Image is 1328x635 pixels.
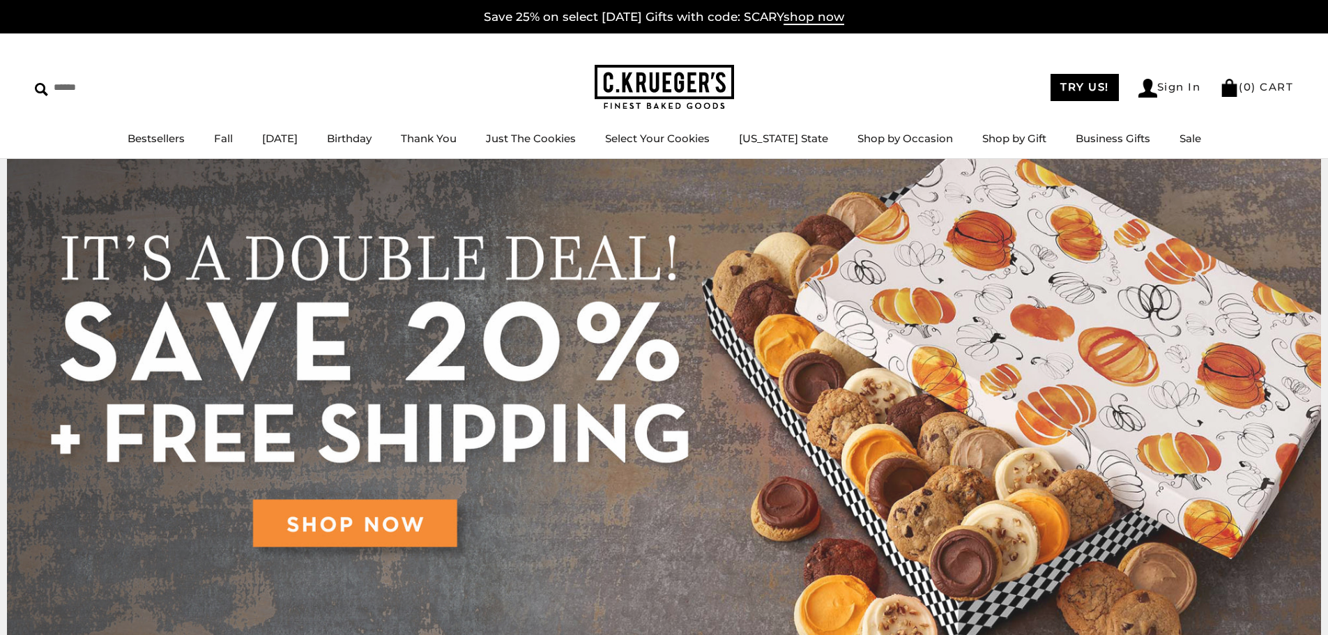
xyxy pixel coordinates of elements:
[595,65,734,110] img: C.KRUEGER'S
[486,132,576,145] a: Just The Cookies
[214,132,233,145] a: Fall
[605,132,710,145] a: Select Your Cookies
[35,83,48,96] img: Search
[1138,79,1201,98] a: Sign In
[35,77,201,98] input: Search
[128,132,185,145] a: Bestsellers
[739,132,828,145] a: [US_STATE] State
[327,132,372,145] a: Birthday
[1051,74,1119,101] a: TRY US!
[484,10,844,25] a: Save 25% on select [DATE] Gifts with code: SCARYshop now
[857,132,953,145] a: Shop by Occasion
[982,132,1046,145] a: Shop by Gift
[1220,79,1239,97] img: Bag
[262,132,298,145] a: [DATE]
[1138,79,1157,98] img: Account
[1220,80,1293,93] a: (0) CART
[1180,132,1201,145] a: Sale
[1076,132,1150,145] a: Business Gifts
[1244,80,1252,93] span: 0
[401,132,457,145] a: Thank You
[784,10,844,25] span: shop now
